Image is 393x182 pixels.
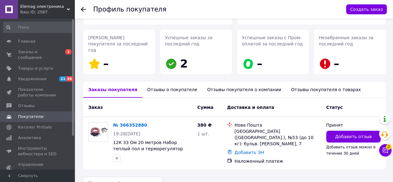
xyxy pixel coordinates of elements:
[93,6,167,13] h1: Профиль покупателя
[3,22,73,33] input: Поиск
[18,162,57,173] span: Управление сайтом
[346,4,387,14] button: Создать заказ
[113,131,140,136] span: 19:28[DATE]
[242,35,303,46] span: Успешные заказы с Пром-оплатой за последний год
[88,122,108,142] a: Фото товару
[18,39,35,44] span: Главная
[113,123,147,128] a: № 366352880
[81,6,86,12] div: Вернуться назад
[18,124,52,130] span: Каталог ProSale
[319,35,373,46] span: Незабранные заказы за последний год
[334,57,339,70] span: –
[286,82,366,98] div: Отзывы покупателя о товарах
[103,57,109,70] span: –
[18,76,46,82] span: Уведомления
[326,145,376,156] span: Добавить отзыв можно в течение 30 дней
[18,114,43,119] span: Покупатели
[83,82,142,98] div: Заказы покупателя
[18,66,53,71] span: Товары и услуги
[59,76,66,82] span: 21
[18,87,57,98] span: Показатели работы компании
[88,105,103,110] span: Заказ
[20,9,75,15] div: Ваш ID: 2587
[88,35,148,53] span: [PERSON_NAME] покупателя за последний год
[235,128,321,147] div: [GEOGRAPHIC_DATA] ([GEOGRAPHIC_DATA].), №53 (до 10 кг): бульв. [PERSON_NAME], 7
[386,144,391,150] span: 2
[18,49,57,60] span: Заказы и сообщения
[227,105,274,110] span: Доставка и оплата
[235,158,321,164] div: Наложенный платеж
[20,4,67,9] span: Elemag электроника
[18,146,57,157] span: Инструменты вебмастера и SEO
[379,144,391,156] button: Чат с покупателем2
[18,103,34,109] span: Отзывы
[65,49,71,54] span: 1
[235,122,321,128] div: Нова Пошта
[326,105,343,110] span: Статус
[202,82,286,98] div: Отзывы покупателя о компании
[18,135,41,141] span: Аналитика
[197,131,209,136] span: 1 шт.
[113,140,183,157] a: 12К 33 Ом 20 метров Набор теплый пол и терморегулятор W3001
[235,150,264,155] a: Добавить ЭН
[89,127,108,138] img: Фото товару
[197,105,213,110] span: Сумма
[197,123,212,128] span: 380 ₴
[335,133,372,140] span: Добавить отзыв
[326,131,381,142] button: Добавить отзыв
[142,82,202,98] div: Отзывы о покупателе
[165,35,212,46] span: Успешные заказы за последний год
[326,122,381,128] div: Принят
[66,76,73,82] span: 46
[180,57,188,70] span: 2
[257,57,263,70] span: –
